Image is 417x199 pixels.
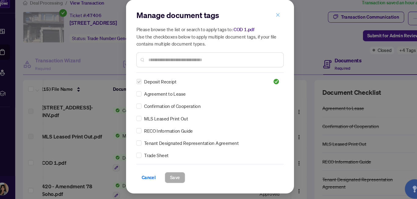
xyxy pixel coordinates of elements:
span: close [270,20,275,24]
span: Trade Sheet [146,152,169,158]
span: MLS Leased Print Out [146,117,188,123]
h2: Manage document tags [139,18,278,28]
button: Open asap [393,178,411,196]
button: Save [166,171,185,181]
span: Cancel [144,171,157,181]
span: Tenant Designated Representation Agreement [146,140,236,147]
span: Confirmation of Cooperation [146,105,200,112]
button: Cancel [139,171,162,181]
h5: Please browse the list or search to apply tags to: Use the checkboxes below to apply multiple doc... [139,32,278,53]
img: status [268,82,274,88]
span: Approved [268,82,274,88]
span: COD 1.pdf [231,33,250,39]
span: Deposit Receipt [146,82,177,89]
span: Agreement to Lease [146,94,186,100]
span: RECO Information Guide [146,128,192,135]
